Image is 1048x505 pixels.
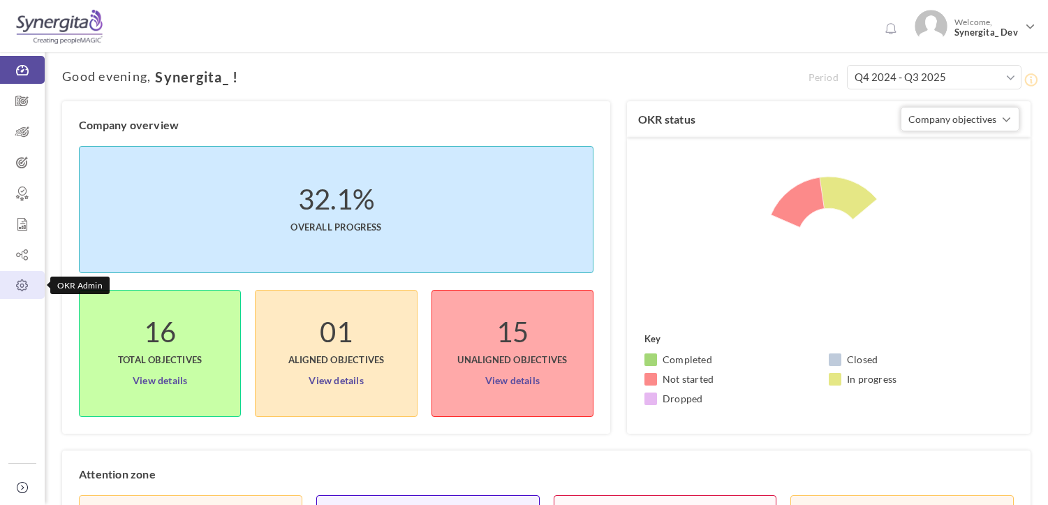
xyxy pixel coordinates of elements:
label: Key [644,332,661,346]
a: Notifications [880,18,902,41]
small: Closed [847,353,878,367]
small: Completed [663,353,712,367]
label: 16 [144,325,176,339]
div: OKR Admin [50,277,110,294]
span: Period [809,71,847,85]
a: View details [133,367,187,389]
small: In progress [847,372,896,386]
a: View details [485,367,540,389]
span: Synergita_ ! [151,69,238,85]
span: Welcome, [947,10,1024,45]
img: Photo [915,10,947,43]
button: Company objectives [901,107,1019,131]
span: Total objectives [118,339,202,367]
span: Synergita_ Dev [954,27,1020,38]
label: 01 [320,325,352,339]
span: UnAligned Objectives [457,339,567,367]
span: Company objectives [908,113,996,125]
label: Company overview [79,118,179,132]
span: Overall progress [290,206,381,234]
img: Logo [16,9,103,44]
a: Photo Welcome,Synergita_ Dev [909,4,1041,45]
label: 15 [496,325,529,339]
input: Select Period * [847,65,1021,89]
small: Not started [663,372,714,386]
span: Aligned Objectives [288,339,385,367]
small: Dropped [663,392,702,406]
label: 32.1% [298,192,374,206]
a: View details [309,367,363,389]
h1: , [62,69,809,85]
label: Attention zone [79,467,156,481]
label: OKR status [638,112,695,126]
span: Good evening [62,70,147,84]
